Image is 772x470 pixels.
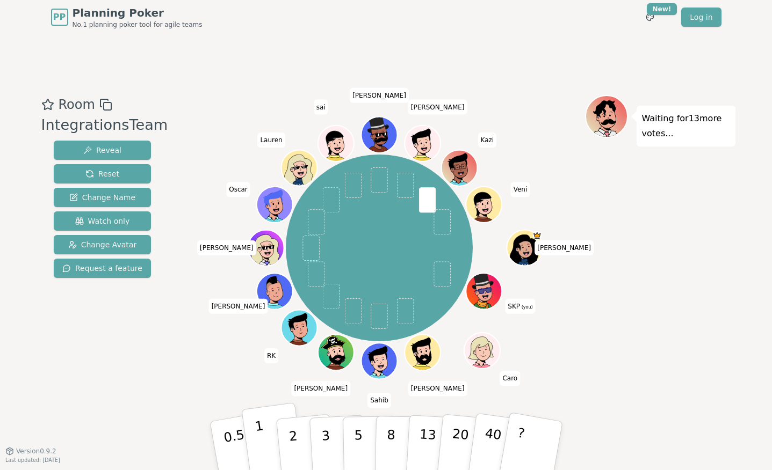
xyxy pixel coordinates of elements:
[264,348,278,363] span: Click to change your name
[209,299,268,314] span: Click to change your name
[532,231,542,240] span: Kate is the host
[41,95,54,114] button: Add as favourite
[642,111,730,141] p: Waiting for 13 more votes...
[505,299,535,314] span: Click to change your name
[54,259,151,278] button: Request a feature
[500,371,520,386] span: Click to change your name
[69,192,135,203] span: Change Name
[54,211,151,231] button: Watch only
[83,145,121,156] span: Reveal
[408,100,467,115] span: Click to change your name
[520,305,533,310] span: (you)
[257,133,285,148] span: Click to change your name
[85,168,119,179] span: Reset
[197,240,256,255] span: Click to change your name
[467,274,501,308] button: Click to change your avatar
[408,381,467,396] span: Click to change your name
[5,457,60,463] span: Last updated: [DATE]
[59,95,95,114] span: Room
[314,100,328,115] span: Click to change your name
[68,239,137,250] span: Change Avatar
[54,141,151,160] button: Reveal
[478,133,497,148] span: Click to change your name
[291,381,350,396] span: Click to change your name
[54,235,151,254] button: Change Avatar
[51,5,203,29] a: PPPlanning PokerNo.1 planning poker tool for agile teams
[226,182,250,197] span: Click to change your name
[5,447,56,456] button: Version0.9.2
[640,8,660,27] button: New!
[535,240,594,255] span: Click to change your name
[41,114,168,136] div: IntegrationsTeam
[16,447,56,456] span: Version 0.9.2
[54,164,151,183] button: Reset
[75,216,130,226] span: Watch only
[62,263,142,274] span: Request a feature
[73,5,203,20] span: Planning Poker
[511,182,530,197] span: Click to change your name
[54,188,151,207] button: Change Name
[367,393,391,408] span: Click to change your name
[647,3,677,15] div: New!
[350,88,409,103] span: Click to change your name
[53,11,66,24] span: PP
[681,8,721,27] a: Log in
[73,20,203,29] span: No.1 planning poker tool for agile teams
